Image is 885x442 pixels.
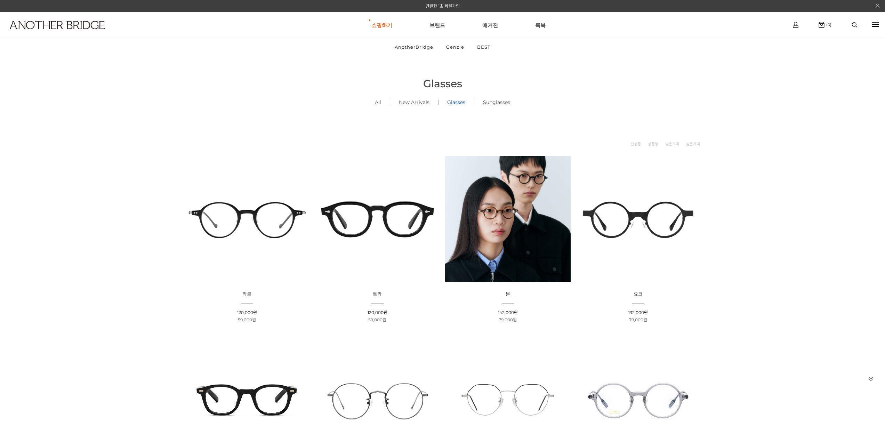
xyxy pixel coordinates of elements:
a: 브랜드 [429,13,445,38]
a: logo [3,21,136,46]
a: 토카 [373,292,382,297]
span: 59,000원 [368,317,386,322]
a: 낮은가격 [665,140,679,147]
a: BEST [471,38,496,56]
span: 132,000원 [628,310,648,315]
img: cart [819,22,824,28]
a: 매거진 [482,13,498,38]
a: Glasses [439,90,474,114]
span: 본 [506,291,510,297]
img: 카로 - 감각적인 디자인의 패션 아이템 이미지 [184,156,310,282]
a: New Arrivals [390,90,438,114]
a: 쇼핑하기 [371,13,392,38]
a: (0) [819,22,831,28]
a: 본 [506,292,510,297]
a: 높은가격 [686,140,700,147]
a: 카로 [242,292,251,297]
img: cart [793,22,798,28]
a: Genzie [440,38,470,56]
a: Sunglasses [474,90,519,114]
img: 요크 글라스 - 트렌디한 디자인의 유니크한 안경 이미지 [576,156,701,282]
img: search [852,22,857,27]
span: 79,000원 [499,317,517,322]
span: (0) [824,22,831,27]
span: 59,000원 [238,317,256,322]
a: 룩북 [535,13,546,38]
img: 본 - 동그란 렌즈로 돋보이는 아세테이트 안경 이미지 [445,156,571,282]
span: 요크 [634,291,643,297]
a: 요크 [634,292,643,297]
span: 120,000원 [237,310,257,315]
a: 상품명 [648,140,658,147]
span: 120,000원 [368,310,387,315]
a: 신상품 [630,140,641,147]
span: Glasses [423,77,462,90]
span: 카로 [242,291,251,297]
span: 토카 [373,291,382,297]
span: 142,000원 [498,310,518,315]
a: 간편한 1초 회원가입 [426,3,460,9]
span: 79,000원 [629,317,647,322]
img: logo [10,21,105,29]
a: AnotherBridge [389,38,439,56]
a: All [366,90,390,114]
img: 토카 아세테이트 뿔테 안경 이미지 [315,156,440,282]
